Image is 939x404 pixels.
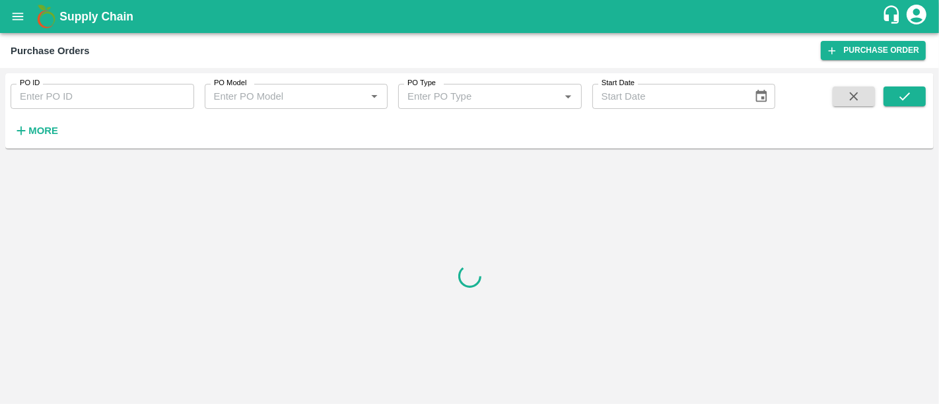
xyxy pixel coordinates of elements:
[882,5,905,28] div: customer-support
[3,1,33,32] button: open drawer
[28,125,58,136] strong: More
[20,78,40,88] label: PO ID
[366,88,383,105] button: Open
[592,84,744,109] input: Start Date
[33,3,59,30] img: logo
[402,88,556,105] input: Enter PO Type
[821,41,926,60] a: Purchase Order
[209,88,363,105] input: Enter PO Model
[11,84,194,109] input: Enter PO ID
[214,78,247,88] label: PO Model
[11,42,90,59] div: Purchase Orders
[407,78,436,88] label: PO Type
[602,78,635,88] label: Start Date
[559,88,576,105] button: Open
[59,10,133,23] b: Supply Chain
[905,3,928,30] div: account of current user
[749,84,774,109] button: Choose date
[59,7,882,26] a: Supply Chain
[11,119,61,142] button: More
